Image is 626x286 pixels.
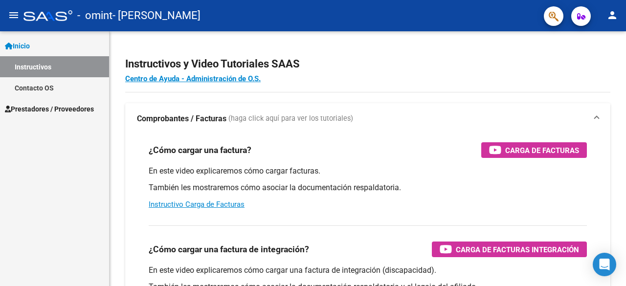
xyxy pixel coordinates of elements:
[149,242,309,256] h3: ¿Cómo cargar una factura de integración?
[125,103,610,134] mat-expansion-panel-header: Comprobantes / Facturas (haga click aquí para ver los tutoriales)
[77,5,112,26] span: - omint
[125,74,261,83] a: Centro de Ayuda - Administración de O.S.
[593,253,616,276] div: Open Intercom Messenger
[505,144,579,156] span: Carga de Facturas
[5,41,30,51] span: Inicio
[432,242,587,257] button: Carga de Facturas Integración
[112,5,201,26] span: - [PERSON_NAME]
[149,166,587,176] p: En este video explicaremos cómo cargar facturas.
[8,9,20,21] mat-icon: menu
[137,113,226,124] strong: Comprobantes / Facturas
[149,200,245,209] a: Instructivo Carga de Facturas
[456,243,579,256] span: Carga de Facturas Integración
[228,113,353,124] span: (haga click aquí para ver los tutoriales)
[606,9,618,21] mat-icon: person
[125,55,610,73] h2: Instructivos y Video Tutoriales SAAS
[149,182,587,193] p: También les mostraremos cómo asociar la documentación respaldatoria.
[481,142,587,158] button: Carga de Facturas
[5,104,94,114] span: Prestadores / Proveedores
[149,143,251,157] h3: ¿Cómo cargar una factura?
[149,265,587,276] p: En este video explicaremos cómo cargar una factura de integración (discapacidad).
